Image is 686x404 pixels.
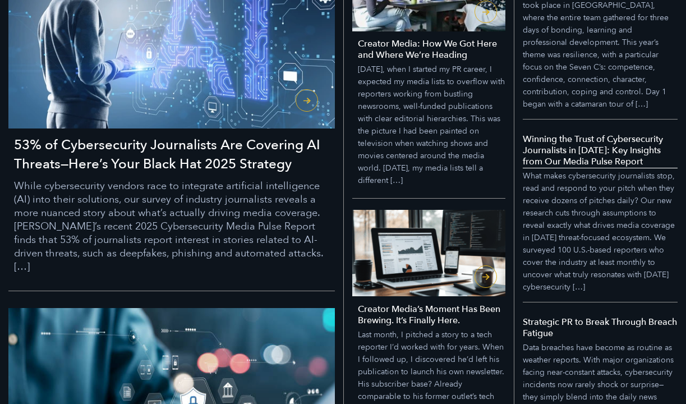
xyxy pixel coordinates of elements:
img: Creator Media’s Moment Has Been Brewing. It’s Finally Here. [352,210,506,296]
h4: Creator Media: How We Got Here and Where We’re Heading [358,38,506,61]
h5: Winning the Trust of Cybersecurity Journalists in [DATE]: Key Insights from Our Media Pulse Report [523,134,678,167]
p: While cybersecurity vendors race to integrate artificial intelligence (AI) into their solutions, ... [14,180,335,274]
h4: Creator Media’s Moment Has Been Brewing. It’s Finally Here. [358,304,506,326]
p: [DATE], when I started my PR career, I expected my media lists to overflow with reporters working... [358,63,506,187]
h3: 53% of Cybersecurity Journalists Are Covering AI Threats—Here’s Your Black Hat 2025 Strategy [14,136,335,174]
a: Winning the Trust of Cybersecurity Journalists in 2025: Key Insights from Our Media Pulse Report [523,120,678,302]
h5: Strategic PR to Break Through Breach Fatigue [523,316,678,339]
p: What makes cybersecurity journalists stop, read and respond to your pitch when they receive dozen... [523,170,678,293]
